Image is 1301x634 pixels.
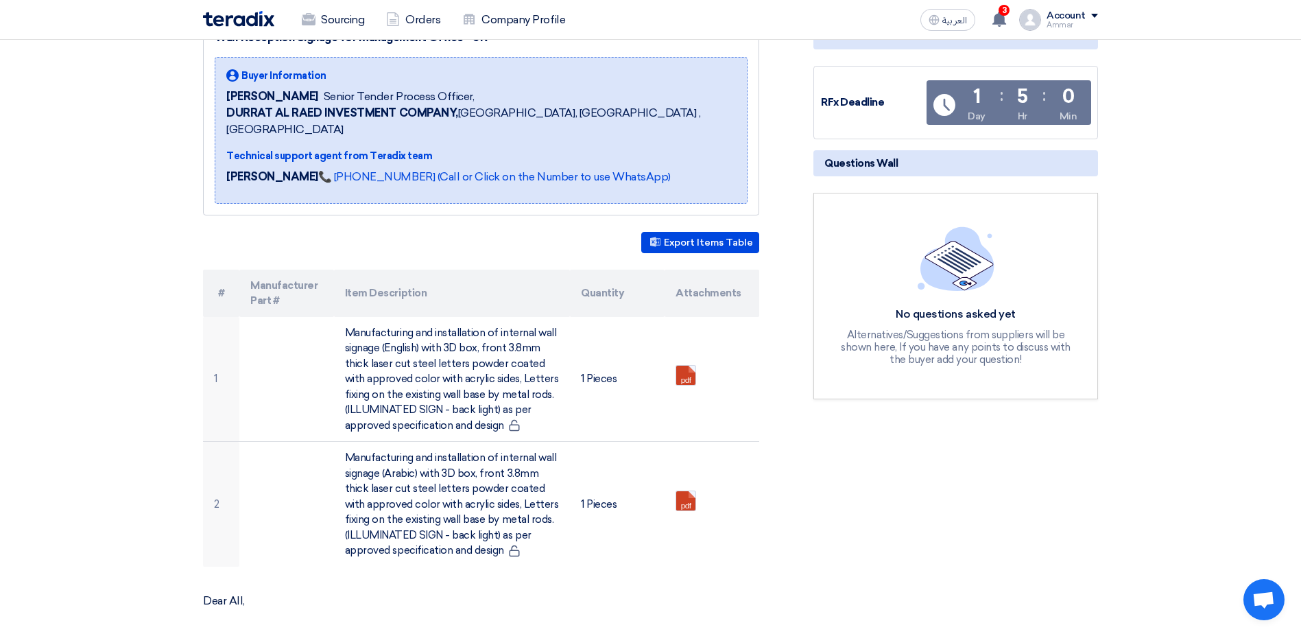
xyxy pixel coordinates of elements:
img: profile_test.png [1019,9,1041,31]
b: DURRAT AL RAED INVESTMENT COMPANY, [226,106,458,119]
img: empty_state_list.svg [918,226,994,291]
div: Alternatives/Suggestions from suppliers will be shown here, If you have any points to discuss wit... [839,329,1073,366]
div: : [1042,83,1046,108]
td: Manufacturing and installation of internal wall signage (Arabic) with 3D box, front 3.8mm thick l... [334,442,571,567]
a: SAMPLE__RECEPTION_CENOMI_LOGO__DETAILS_box__mm_1756393038524.pdf [676,491,786,574]
span: [GEOGRAPHIC_DATA], [GEOGRAPHIC_DATA] ,[GEOGRAPHIC_DATA] [226,105,736,138]
td: 1 [203,317,239,442]
div: 1 [973,87,981,106]
div: : [1000,83,1003,108]
span: [PERSON_NAME] [226,89,318,105]
button: Export Items Table [641,232,759,253]
a: Company Profile [451,5,576,35]
a: Orders [375,5,451,35]
div: Ammar [1047,21,1098,29]
a: Sourcing [291,5,375,35]
div: 5 [1017,87,1028,106]
p: Dear All, [203,594,759,608]
div: Account [1047,10,1086,22]
a: 📞 [PHONE_NUMBER] (Call or Click on the Number to use WhatsApp) [318,170,671,183]
div: No questions asked yet [839,307,1073,322]
th: Item Description [334,270,571,317]
th: # [203,270,239,317]
span: Senior Tender Process Officer, [324,89,475,105]
td: 1 Pieces [570,442,665,567]
span: Buyer Information [241,69,326,83]
th: Quantity [570,270,665,317]
div: Day [968,109,986,124]
th: Attachments [665,270,759,317]
a: SAMPLE__RECEPTION_CENOMI_LOGO__DETAILS_box__mm_1756393030275.pdf [676,366,786,448]
div: Hr [1018,109,1027,124]
div: Min [1060,109,1077,124]
span: Questions Wall [824,156,898,171]
div: Technical support agent from Teradix team [226,149,736,163]
strong: [PERSON_NAME] [226,170,318,183]
span: 3 [999,5,1010,16]
button: العربية [920,9,975,31]
td: 1 Pieces [570,317,665,442]
td: 2 [203,442,239,567]
img: Teradix logo [203,11,274,27]
div: RFx Deadline [821,95,924,110]
th: Manufacturer Part # [239,270,334,317]
span: العربية [942,16,967,25]
a: Open chat [1243,579,1285,620]
td: Manufacturing and installation of internal wall signage (English) with 3D box, front 3.8mm thick ... [334,317,571,442]
div: 0 [1062,87,1075,106]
